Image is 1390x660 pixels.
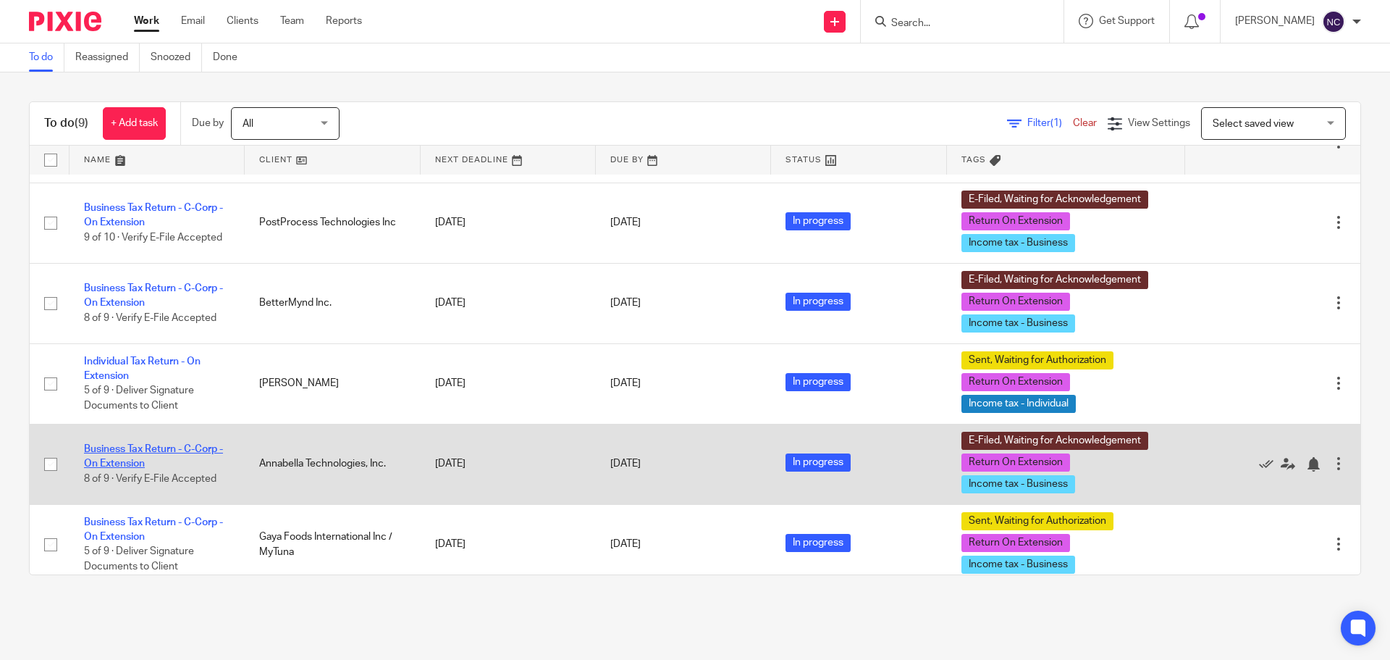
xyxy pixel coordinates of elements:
a: To do [29,43,64,72]
a: Done [213,43,248,72]
span: Return On Extension [961,454,1070,472]
a: Email [181,14,205,28]
a: Business Tax Return - C-Corp - On Extension [84,283,223,308]
span: View Settings [1128,118,1190,128]
a: Mark as done [1259,456,1281,471]
span: Select saved view [1213,119,1294,129]
p: Due by [192,116,224,130]
span: 9 of 10 · Verify E-File Accepted [84,233,222,243]
span: 8 of 9 · Verify E-File Accepted [84,474,216,484]
span: E-Filed, Waiting for Acknowledgement [961,432,1148,450]
span: In progress [785,534,851,552]
td: [DATE] [421,343,596,424]
span: Income tax - Business [961,234,1075,252]
span: Income tax - Individual [961,395,1076,413]
td: BetterMynd Inc. [245,263,420,343]
span: 5 of 9 · Deliver Signature Documents to Client [84,547,194,572]
a: Clients [227,14,258,28]
a: + Add task [103,107,166,140]
td: Annabella Technologies, Inc. [245,424,420,504]
span: In progress [785,373,851,391]
td: [DATE] [421,263,596,343]
span: Income tax - Business [961,475,1075,493]
td: [DATE] [421,504,596,585]
span: [DATE] [610,539,641,549]
span: In progress [785,293,851,311]
a: Team [280,14,304,28]
a: Business Tax Return - C-Corp - On Extension [84,203,223,227]
span: In progress [785,212,851,230]
td: PostProcess Technologies Inc [245,183,420,263]
input: Search [890,17,1020,30]
span: Return On Extension [961,212,1070,230]
span: [DATE] [610,378,641,388]
img: svg%3E [1322,10,1345,33]
span: [DATE] [610,459,641,469]
td: [PERSON_NAME] [245,343,420,424]
a: Clear [1073,118,1097,128]
a: Work [134,14,159,28]
span: [DATE] [610,298,641,308]
p: [PERSON_NAME] [1235,14,1315,28]
span: [DATE] [610,217,641,227]
span: Sent, Waiting for Authorization [961,512,1113,530]
span: (9) [75,117,88,129]
span: Get Support [1099,16,1155,26]
span: (1) [1050,118,1062,128]
a: Reassigned [75,43,140,72]
span: Return On Extension [961,534,1070,552]
span: E-Filed, Waiting for Acknowledgement [961,271,1148,289]
a: Business Tax Return - C-Corp - On Extension [84,517,223,542]
a: Individual Tax Return - On Extension [84,356,201,381]
span: Sent, Waiting for Authorization [961,351,1113,369]
span: Tags [961,156,986,164]
td: Gaya Foods International Inc / MyTuna [245,504,420,585]
span: E-Filed, Waiting for Acknowledgement [961,191,1148,209]
a: Snoozed [151,43,202,72]
span: Income tax - Business [961,556,1075,574]
span: Filter [1027,118,1073,128]
span: 5 of 9 · Deliver Signature Documents to Client [84,386,194,412]
span: All [243,119,253,129]
a: Reports [326,14,362,28]
span: In progress [785,454,851,472]
td: [DATE] [421,183,596,263]
td: [DATE] [421,424,596,504]
img: Pixie [29,12,101,31]
span: Income tax - Business [961,314,1075,333]
span: Return On Extension [961,293,1070,311]
a: Business Tax Return - C-Corp - On Extension [84,444,223,469]
span: 8 of 9 · Verify E-File Accepted [84,313,216,323]
span: Return On Extension [961,373,1070,391]
h1: To do [44,116,88,131]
